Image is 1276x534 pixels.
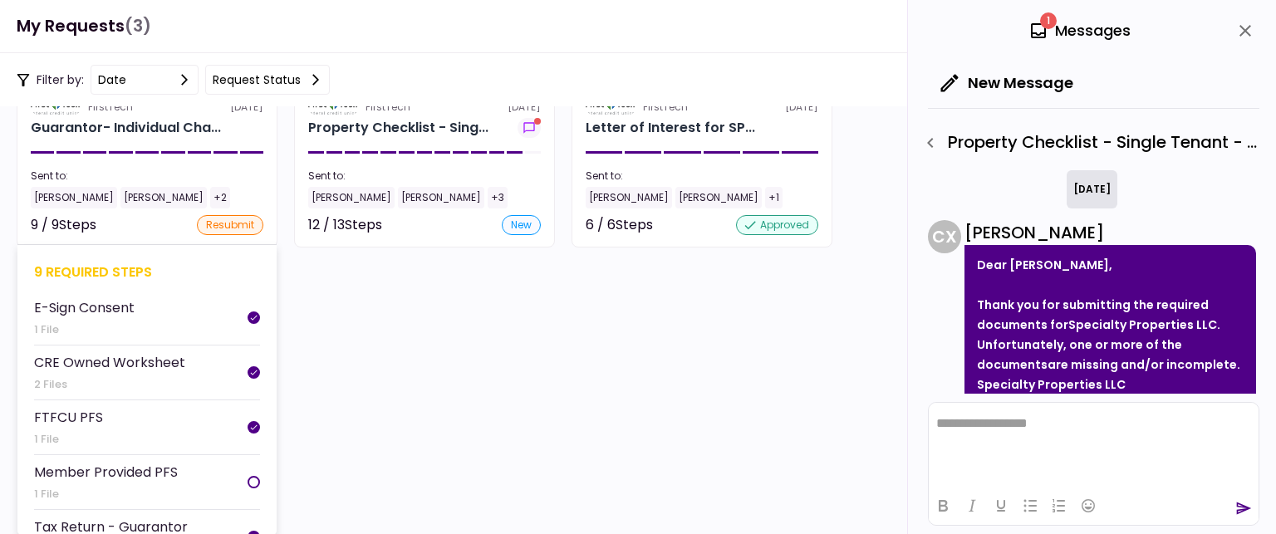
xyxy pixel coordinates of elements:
[308,100,541,115] div: [DATE]
[1016,494,1044,517] button: Bullet list
[34,486,178,502] div: 1 File
[586,215,653,235] div: 6 / 6 Steps
[765,187,783,208] div: +1
[736,215,818,235] div: approved
[31,118,221,138] div: Guarantor- Individual Charles Eldredge
[31,169,263,184] div: Sent to:
[398,187,484,208] div: [PERSON_NAME]
[586,118,755,138] div: Letter of Interest for SPECIALTY PROPERTIES LLC 1151-B Hospital Way Pocatello
[308,100,359,115] img: Partner logo
[1045,494,1073,517] button: Numbered list
[31,100,81,115] img: Partner logo
[210,187,230,208] div: +2
[977,335,1244,375] div: .
[34,352,185,373] div: CRE Owned Worksheet
[586,100,636,115] img: Partner logo
[88,100,133,115] div: FirstTech
[34,297,135,318] div: E-Sign Consent
[34,462,178,483] div: Member Provided PFS
[1067,170,1117,208] div: [DATE]
[964,220,1256,245] div: [PERSON_NAME]
[586,169,818,184] div: Sent to:
[987,494,1015,517] button: Underline
[977,295,1244,335] div: Thank you for submitting the required documents for .
[488,187,508,208] div: +3
[17,65,330,95] div: Filter by:
[1048,356,1237,373] strong: are missing and/or incomplete
[929,494,957,517] button: Bold
[31,187,117,208] div: [PERSON_NAME]
[916,129,1259,157] div: Property Checklist - Single Tenant - Tax Return - Borrower
[125,9,151,43] span: (3)
[1074,494,1102,517] button: Emojis
[1068,316,1217,333] strong: Specialty Properties LLC
[518,118,541,138] button: show-messages
[977,336,1182,373] strong: Unfortunately, one or more of the documents
[958,494,986,517] button: Italic
[929,403,1259,486] iframe: Rich Text Area
[308,169,541,184] div: Sent to:
[1040,12,1057,29] span: 1
[308,187,395,208] div: [PERSON_NAME]
[197,215,263,235] div: resubmit
[977,376,1126,393] strong: Specialty Properties LLC
[120,187,207,208] div: [PERSON_NAME]
[502,215,541,235] div: new
[31,100,263,115] div: [DATE]
[586,187,672,208] div: [PERSON_NAME]
[977,255,1244,275] div: Dear [PERSON_NAME],
[675,187,762,208] div: [PERSON_NAME]
[1028,18,1131,43] div: Messages
[643,100,688,115] div: FirstTech
[34,431,103,448] div: 1 File
[91,65,199,95] button: date
[34,407,103,428] div: FTFCU PFS
[98,71,126,89] div: date
[308,215,382,235] div: 12 / 13 Steps
[366,100,410,115] div: FirstTech
[928,61,1087,105] button: New Message
[17,9,151,43] h1: My Requests
[586,100,818,115] div: [DATE]
[308,118,488,138] div: Property Checklist - Single Tenant 1151-B Hospital Wy, Pocatello, ID
[34,376,185,393] div: 2 Files
[34,321,135,338] div: 1 File
[1235,500,1252,517] button: send
[1231,17,1259,45] button: close
[31,215,96,235] div: 9 / 9 Steps
[205,65,330,95] button: Request status
[34,262,260,282] div: 9 required steps
[928,220,961,253] div: C X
